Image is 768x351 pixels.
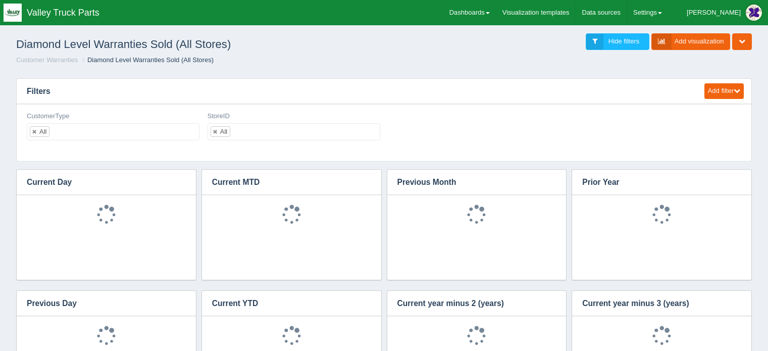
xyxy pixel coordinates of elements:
li: Diamond Level Warranties Sold (All Stores) [80,56,214,65]
h3: Prior Year [572,170,736,195]
h3: Current YTD [202,291,366,316]
label: StoreID [208,112,230,121]
h3: Current Day [17,170,181,195]
a: Hide filters [586,33,649,50]
h3: Current MTD [202,170,366,195]
span: Hide filters [608,37,639,45]
h3: Current year minus 3 (years) [572,291,736,316]
h3: Previous Day [17,291,181,316]
h1: Diamond Level Warranties Sold (All Stores) [16,33,384,56]
label: CustomerType [27,112,70,121]
h3: Current year minus 2 (years) [387,291,551,316]
img: Profile Picture [746,5,762,21]
div: All [220,128,227,135]
h3: Filters [17,79,695,104]
img: q1blfpkbivjhsugxdrfq.png [4,4,22,22]
a: Add visualization [651,33,731,50]
span: Valley Truck Parts [27,8,99,18]
div: All [39,128,46,135]
button: Add filter [704,83,744,99]
h3: Previous Month [387,170,551,195]
div: [PERSON_NAME] [687,3,741,23]
a: Customer Warranties [16,56,78,64]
